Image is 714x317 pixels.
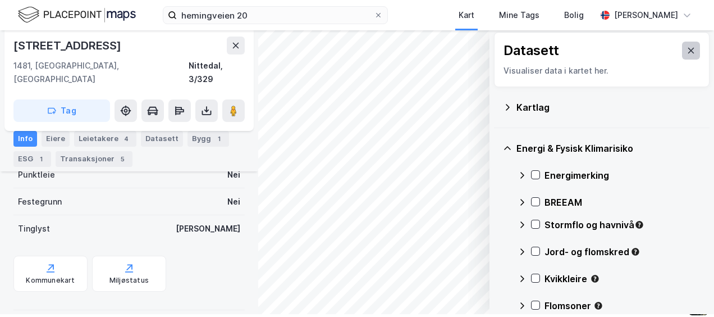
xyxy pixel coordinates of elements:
[109,276,149,285] div: Miljøstatus
[74,131,136,147] div: Leietakere
[504,64,700,78] div: Visualiser data i kartet her.
[516,142,701,155] div: Energi & Fysisk Klimarisiko
[504,42,559,60] div: Datasett
[564,8,584,22] div: Bolig
[42,131,70,147] div: Eiere
[544,169,701,182] div: Energimerking
[634,220,644,230] div: Tooltip anchor
[35,153,47,165] div: 1
[13,37,123,55] div: [STREET_ADDRESS]
[227,195,240,209] div: Nei
[516,101,701,114] div: Kartlag
[544,272,701,286] div: Kvikkleire
[658,263,714,317] div: Kontrollprogram for chat
[177,7,374,24] input: Søk på adresse, matrikkel, gårdeiere, leietakere eller personer
[544,299,701,313] div: Flomsoner
[213,133,225,144] div: 1
[13,59,189,86] div: 1481, [GEOGRAPHIC_DATA], [GEOGRAPHIC_DATA]
[176,222,240,236] div: [PERSON_NAME]
[459,8,474,22] div: Kart
[121,133,132,144] div: 4
[614,8,678,22] div: [PERSON_NAME]
[18,195,62,209] div: Festegrunn
[141,131,183,147] div: Datasett
[187,131,229,147] div: Bygg
[18,5,136,25] img: logo.f888ab2527a4732fd821a326f86c7f29.svg
[593,301,603,311] div: Tooltip anchor
[13,99,110,122] button: Tag
[13,151,51,167] div: ESG
[227,168,240,182] div: Nei
[544,245,701,259] div: Jord- og flomskred
[544,218,701,232] div: Stormflo og havnivå
[56,151,132,167] div: Transaksjoner
[658,263,714,317] iframe: Chat Widget
[590,274,600,284] div: Tooltip anchor
[630,247,640,257] div: Tooltip anchor
[499,8,539,22] div: Mine Tags
[26,276,75,285] div: Kommunekart
[18,168,55,182] div: Punktleie
[13,131,37,147] div: Info
[18,222,50,236] div: Tinglyst
[544,196,701,209] div: BREEAM
[117,153,128,165] div: 5
[189,59,245,86] div: Nittedal, 3/329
